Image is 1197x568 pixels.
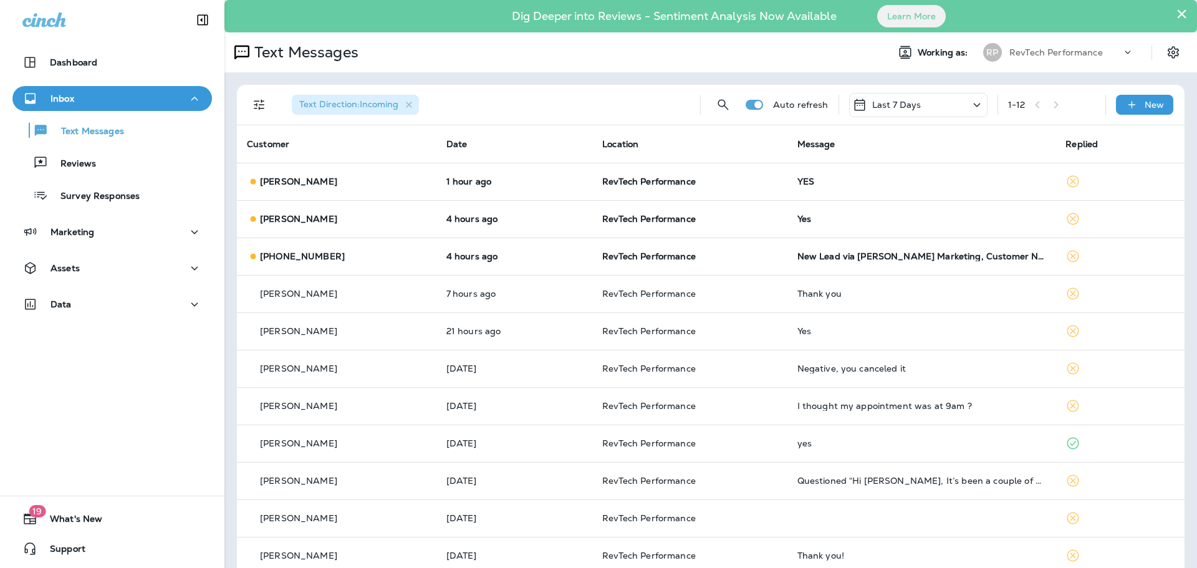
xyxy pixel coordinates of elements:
span: Customer [247,138,289,150]
span: RevTech Performance [602,513,696,524]
span: Support [37,544,85,559]
span: RevTech Performance [602,288,696,299]
p: Sep 24, 2025 09:51 AM [446,289,582,299]
span: Message [797,138,835,150]
p: Dashboard [50,57,97,67]
div: Thank you! [797,551,1046,561]
p: Marketing [50,227,94,237]
div: YES [797,176,1046,186]
div: Negative, you canceled it [797,363,1046,373]
button: 19What's New [12,506,212,531]
span: RevTech Performance [602,325,696,337]
div: Thank you [797,289,1046,299]
p: Sep 21, 2025 11:42 AM [446,438,582,448]
button: Support [12,536,212,561]
span: RevTech Performance [602,176,696,187]
p: Dig Deeper into Reviews - Sentiment Analysis Now Available [476,14,873,18]
button: Collapse Sidebar [185,7,220,32]
span: RevTech Performance [602,475,696,486]
div: RP [983,43,1002,62]
div: I thought my appointment was at 9am ? [797,401,1046,411]
button: Learn More [877,5,946,27]
button: Search Messages [711,92,736,117]
button: Dashboard [12,50,212,75]
p: [PERSON_NAME] [260,476,337,486]
span: 19 [29,505,46,517]
p: Sep 21, 2025 02:19 PM [446,401,582,411]
p: Inbox [50,94,74,103]
div: Yes [797,326,1046,336]
p: Sep 24, 2025 01:12 PM [446,214,582,224]
p: Sep 23, 2025 07:57 PM [446,326,582,336]
button: Filters [247,92,272,117]
p: Reviews [48,158,96,170]
span: RevTech Performance [602,251,696,262]
div: 1 - 12 [1008,100,1026,110]
span: Location [602,138,638,150]
p: [PERSON_NAME] [260,551,337,561]
p: Text Messages [249,43,358,62]
span: RevTech Performance [602,213,696,224]
p: [PERSON_NAME] [260,438,337,448]
p: Sep 24, 2025 01:08 PM [446,251,582,261]
button: Close [1176,4,1188,24]
button: Assets [12,256,212,281]
p: Assets [50,263,80,273]
span: What's New [37,514,102,529]
span: Text Direction : Incoming [299,99,398,110]
p: [PHONE_NUMBER] [260,251,345,261]
span: RevTech Performance [602,438,696,449]
div: Text Direction:Incoming [292,95,419,115]
p: Data [50,299,72,309]
p: Sep 18, 2025 02:57 PM [446,551,582,561]
p: [PERSON_NAME] [260,363,337,373]
div: yes [797,438,1046,448]
button: Text Messages [12,117,212,143]
div: Yes [797,214,1046,224]
button: Marketing [12,219,212,244]
button: Settings [1162,41,1185,64]
p: Sep 19, 2025 07:18 PM [446,513,582,523]
p: [PERSON_NAME] [260,214,337,224]
p: Text Messages [49,126,124,138]
p: Survey Responses [48,191,140,203]
span: RevTech Performance [602,400,696,412]
p: [PERSON_NAME] [260,176,337,186]
p: Sep 24, 2025 03:47 PM [446,176,582,186]
span: RevTech Performance [602,550,696,561]
button: Inbox [12,86,212,111]
span: Date [446,138,468,150]
span: Replied [1065,138,1098,150]
button: Survey Responses [12,182,212,208]
p: [PERSON_NAME] [260,289,337,299]
p: Sep 20, 2025 04:09 PM [446,476,582,486]
p: New [1145,100,1164,110]
p: [PERSON_NAME] [260,326,337,336]
p: Sep 23, 2025 11:54 AM [446,363,582,373]
p: Auto refresh [773,100,829,110]
p: [PERSON_NAME] [260,401,337,411]
div: New Lead via Merrick Marketing, Customer Name: Cathy H., Contact info: Masked phone number availa... [797,251,1046,261]
span: Working as: [918,47,971,58]
button: Data [12,292,212,317]
p: [PERSON_NAME] [260,513,337,523]
div: Questioned “Hi Julian, It’s been a couple of months since we serviced your Mercedes-Benz GLC43 AM... [797,476,1046,486]
button: Reviews [12,150,212,176]
span: RevTech Performance [602,363,696,374]
p: Last 7 Days [872,100,921,110]
p: RevTech Performance [1009,47,1103,57]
